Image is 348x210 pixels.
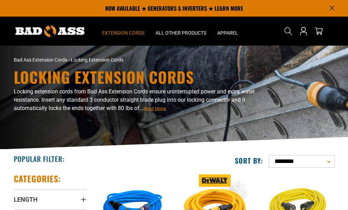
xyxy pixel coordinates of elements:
span: All Other Products [156,30,206,36]
summary: Length [14,190,86,209]
nav: breadcrumbs [14,56,224,64]
a: Bad Ass Extension Cords [14,57,67,63]
summary: Extension Cords [97,17,150,46]
img: Bad Ass Extension Cords [16,26,84,37]
label: Sort by: [235,156,263,165]
span: Extension Cords [102,30,145,36]
span: › [68,57,70,63]
h1: Locking Extension Cords [14,70,279,85]
span: Apparel [217,30,238,36]
span: Locking Extension Cords [71,57,123,63]
h2: Popular Filter: [14,154,64,163]
summary: All Other Products [150,17,212,46]
h2: Categories: [14,173,61,184]
span: Read More [143,106,166,111]
summary: Apparel [212,17,243,46]
span: Locking extension cords from Bad Ass Extension Cords ensure uninterrupted power and extra water r... [14,88,255,111]
summary: Search [283,26,294,37]
span: Length [14,195,38,203]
